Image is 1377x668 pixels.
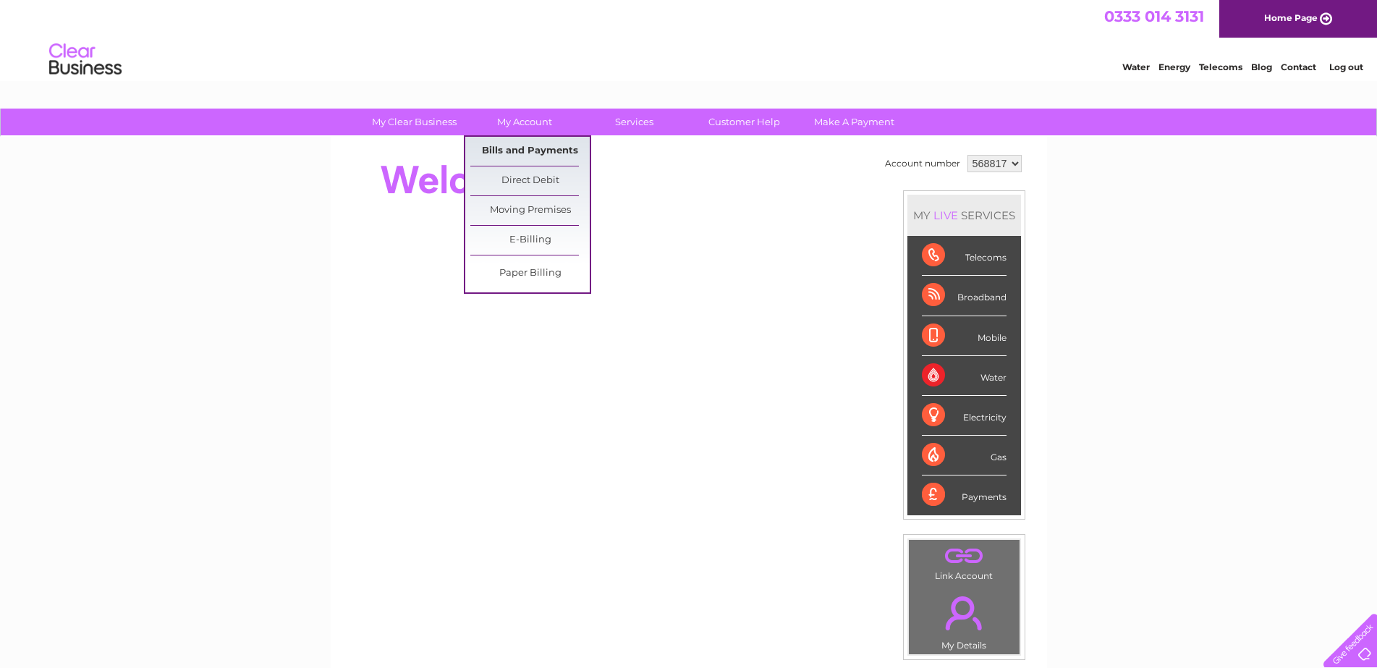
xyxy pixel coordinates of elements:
[795,109,914,135] a: Make A Payment
[922,396,1007,436] div: Electricity
[1122,62,1150,72] a: Water
[347,8,1031,70] div: Clear Business is a trading name of Verastar Limited (registered in [GEOGRAPHIC_DATA] No. 3667643...
[470,166,590,195] a: Direct Debit
[922,316,1007,356] div: Mobile
[1158,62,1190,72] a: Energy
[922,475,1007,515] div: Payments
[470,259,590,288] a: Paper Billing
[575,109,694,135] a: Services
[907,195,1021,236] div: MY SERVICES
[912,544,1016,569] a: .
[1199,62,1242,72] a: Telecoms
[1104,7,1204,25] a: 0333 014 3131
[908,539,1020,585] td: Link Account
[465,109,584,135] a: My Account
[355,109,474,135] a: My Clear Business
[470,226,590,255] a: E-Billing
[1329,62,1363,72] a: Log out
[685,109,804,135] a: Customer Help
[922,276,1007,316] div: Broadband
[1251,62,1272,72] a: Blog
[881,151,964,176] td: Account number
[922,236,1007,276] div: Telecoms
[922,436,1007,475] div: Gas
[1281,62,1316,72] a: Contact
[922,356,1007,396] div: Water
[470,137,590,166] a: Bills and Payments
[908,584,1020,655] td: My Details
[912,588,1016,638] a: .
[931,208,961,222] div: LIVE
[48,38,122,82] img: logo.png
[470,196,590,225] a: Moving Premises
